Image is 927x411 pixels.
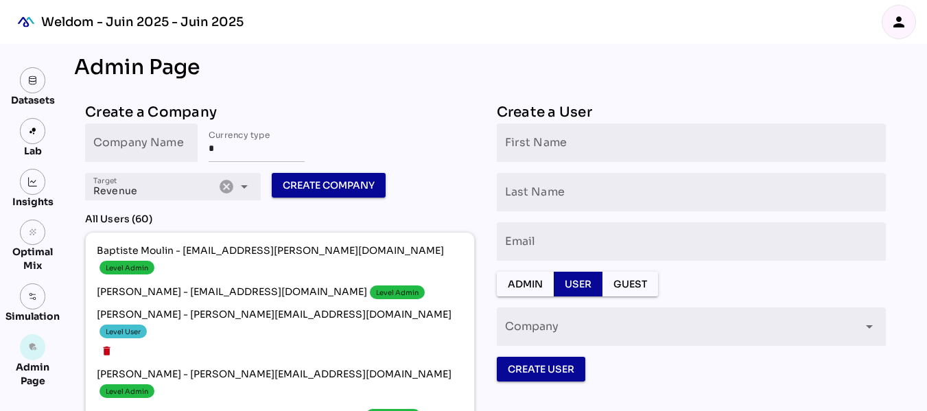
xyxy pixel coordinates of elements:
[85,211,475,226] div: All Users (60)
[505,173,878,211] input: Last Name
[554,272,602,296] button: User
[106,327,141,337] div: Level User
[11,93,55,107] div: Datasets
[101,345,113,357] i: delete
[508,361,574,377] span: Create User
[93,124,189,162] input: Company Name
[5,309,60,323] div: Simulation
[93,185,137,197] span: Revenue
[272,173,386,198] button: Create Company
[97,283,463,302] span: [PERSON_NAME] - [EMAIL_ADDRESS][DOMAIN_NAME]
[497,102,887,124] div: Create a User
[28,75,38,85] img: data.svg
[28,177,38,187] img: graph.svg
[283,177,375,193] span: Create Company
[28,342,38,352] i: admin_panel_settings
[497,357,585,381] button: Create User
[41,14,244,30] div: Weldom - Juin 2025 - Juin 2025
[236,178,253,195] i: arrow_drop_down
[376,287,419,298] div: Level Admin
[18,144,48,158] div: Lab
[97,367,463,401] span: [PERSON_NAME] - [PERSON_NAME][EMAIL_ADDRESS][DOMAIN_NAME]
[5,245,60,272] div: Optimal Mix
[97,244,463,277] span: Baptiste Moulin - [EMAIL_ADDRESS][PERSON_NAME][DOMAIN_NAME]
[497,272,554,296] button: Admin
[11,7,41,37] div: mediaROI
[861,318,878,335] i: arrow_drop_down
[28,228,38,237] i: grain
[97,307,463,341] span: [PERSON_NAME] - [PERSON_NAME][EMAIL_ADDRESS][DOMAIN_NAME]
[5,360,60,388] div: Admin Page
[106,263,148,273] div: Level Admin
[74,55,897,80] div: Admin Page
[505,124,878,162] input: First Name
[602,272,658,296] button: Guest
[565,276,591,292] span: User
[209,124,305,162] input: Currency type
[891,14,907,30] i: person
[505,222,878,261] input: Email
[218,178,235,195] i: Clear
[12,195,54,209] div: Insights
[85,102,475,124] div: Create a Company
[106,386,148,397] div: Level Admin
[28,292,38,301] img: settings.svg
[508,276,543,292] span: Admin
[28,126,38,136] img: lab.svg
[613,276,647,292] span: Guest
